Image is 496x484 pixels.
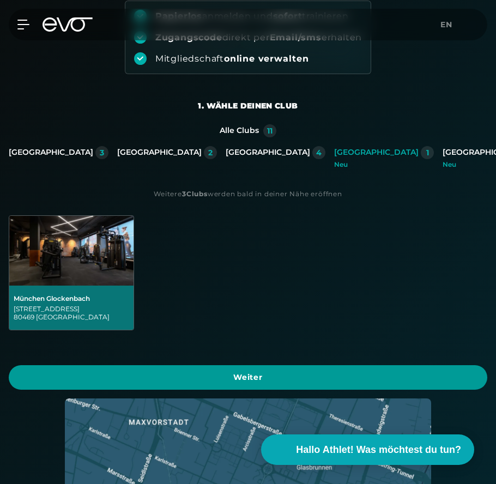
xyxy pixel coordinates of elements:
div: [STREET_ADDRESS] 80469 [GEOGRAPHIC_DATA] [14,305,129,321]
div: 4 [316,149,322,156]
div: [GEOGRAPHIC_DATA] [9,148,93,158]
div: [GEOGRAPHIC_DATA] [117,148,202,158]
strong: 3 [182,190,186,198]
div: 11 [267,127,273,135]
div: 2 [208,149,213,156]
strong: Clubs [186,190,208,198]
img: München Glockenbach [9,216,134,286]
div: 1 [426,149,429,156]
div: Neu [334,161,434,168]
button: Hallo Athlet! Was möchtest du tun? [261,434,474,465]
div: Mitgliedschaft [155,53,309,65]
div: Alle Clubs [220,126,259,136]
div: München Glockenbach [14,294,129,302]
div: [GEOGRAPHIC_DATA] [334,148,419,158]
div: 3 [100,149,104,156]
a: en [440,19,459,31]
span: en [440,20,452,29]
span: Weiter [22,372,474,383]
div: [GEOGRAPHIC_DATA] [226,148,310,158]
span: Hallo Athlet! Was möchtest du tun? [296,443,461,457]
div: 1. Wähle deinen Club [198,100,298,111]
a: Weiter [9,365,487,390]
strong: online verwalten [224,53,309,64]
